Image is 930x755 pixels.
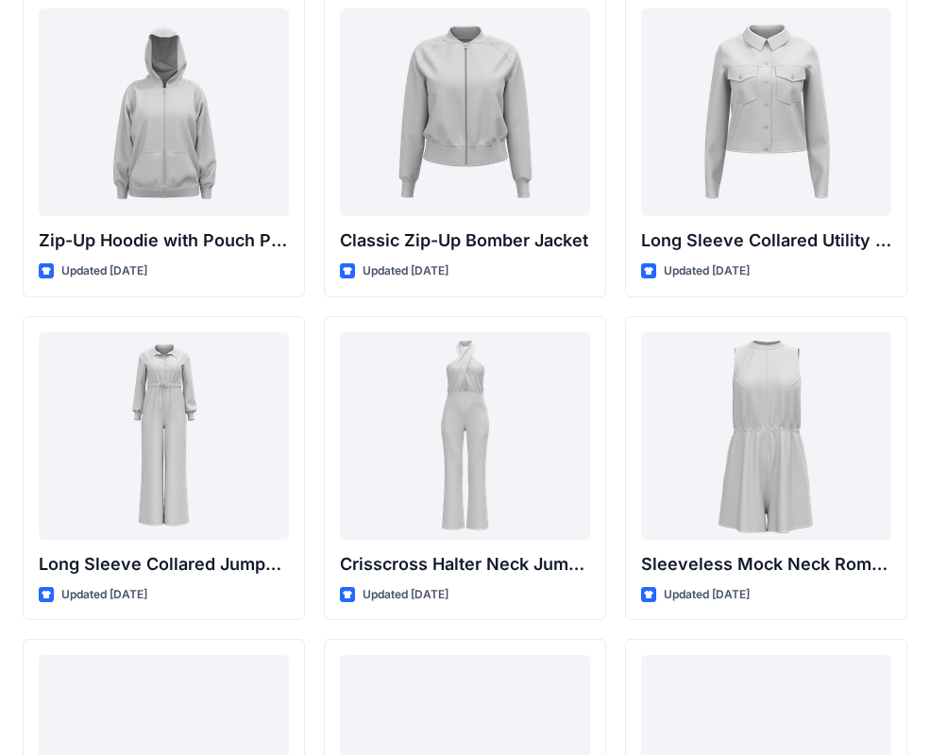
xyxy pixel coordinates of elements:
[664,261,750,281] p: Updated [DATE]
[641,227,891,254] p: Long Sleeve Collared Utility Jacket
[39,8,289,216] a: Zip-Up Hoodie with Pouch Pockets
[340,227,590,254] p: Classic Zip-Up Bomber Jacket
[61,261,147,281] p: Updated [DATE]
[39,227,289,254] p: Zip-Up Hoodie with Pouch Pockets
[340,551,590,578] p: Crisscross Halter Neck Jumpsuit
[641,8,891,216] a: Long Sleeve Collared Utility Jacket
[363,261,448,281] p: Updated [DATE]
[39,332,289,540] a: Long Sleeve Collared Jumpsuit with Belt
[641,332,891,540] a: Sleeveless Mock Neck Romper with Drawstring Waist
[363,585,448,605] p: Updated [DATE]
[340,8,590,216] a: Classic Zip-Up Bomber Jacket
[39,551,289,578] p: Long Sleeve Collared Jumpsuit with Belt
[641,551,891,578] p: Sleeveless Mock Neck Romper with Drawstring Waist
[340,332,590,540] a: Crisscross Halter Neck Jumpsuit
[664,585,750,605] p: Updated [DATE]
[61,585,147,605] p: Updated [DATE]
